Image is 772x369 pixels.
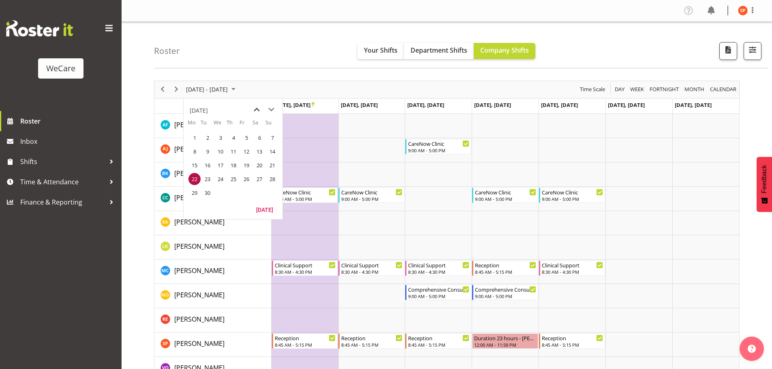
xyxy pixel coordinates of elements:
[185,84,229,94] span: [DATE] - [DATE]
[174,315,225,324] span: [PERSON_NAME]
[709,84,737,94] span: calendar
[275,269,336,275] div: 8:30 AM - 4:30 PM
[227,119,240,131] th: Th
[683,84,706,94] button: Timeline Month
[608,101,645,109] span: [DATE], [DATE]
[629,84,646,94] button: Timeline Week
[174,169,225,178] a: [PERSON_NAME]
[252,119,265,131] th: Sa
[20,176,105,188] span: Time & Attendance
[738,6,748,15] img: samantha-poultney11298.jpg
[201,173,214,185] span: Tuesday, September 23, 2025
[174,145,225,154] span: [PERSON_NAME]
[761,165,768,193] span: Feedback
[240,145,252,158] span: Friday, September 12, 2025
[154,46,180,55] h4: Roster
[272,260,338,276] div: Mary Childs"s event - Clinical Support Begin From Monday, September 22, 2025 at 8:30:00 AM GMT+12...
[157,84,168,94] button: Previous
[541,101,578,109] span: [DATE], [DATE]
[475,188,536,196] div: CareNow Clinic
[154,211,272,235] td: Ena Advincula resource
[6,20,73,36] img: Rosterit website logo
[253,159,265,171] span: Saturday, September 20, 2025
[174,218,225,226] span: [PERSON_NAME]
[20,135,118,147] span: Inbox
[188,145,201,158] span: Monday, September 8, 2025
[539,188,605,203] div: Charlotte Courtney"s event - CareNow Clinic Begin From Friday, September 26, 2025 at 9:00:00 AM G...
[154,138,272,162] td: Amy Johannsen resource
[338,333,404,349] div: Samantha Poultney"s event - Reception Begin From Tuesday, September 23, 2025 at 8:45:00 AM GMT+12...
[190,102,208,119] div: title
[275,261,336,269] div: Clinical Support
[214,119,227,131] th: We
[272,188,338,203] div: Charlotte Courtney"s event - CareNow Clinic Begin From Monday, September 22, 2025 at 9:00:00 AM G...
[174,144,225,154] a: [PERSON_NAME]
[169,81,183,98] div: next period
[264,102,278,117] button: next month
[266,145,278,158] span: Sunday, September 14, 2025
[275,188,336,196] div: CareNow Clinic
[472,260,538,276] div: Mary Childs"s event - Reception Begin From Thursday, September 25, 2025 at 8:45:00 AM GMT+12:00 E...
[20,156,105,168] span: Shifts
[474,341,536,348] div: 12:00 AM - 11:59 PM
[405,260,471,276] div: Mary Childs"s event - Clinical Support Begin From Wednesday, September 24, 2025 at 8:30:00 AM GMT...
[174,290,225,300] a: [PERSON_NAME]
[214,145,227,158] span: Wednesday, September 10, 2025
[154,187,272,211] td: Charlotte Courtney resource
[341,341,402,348] div: 8:45 AM - 5:15 PM
[214,173,227,185] span: Wednesday, September 24, 2025
[240,119,252,131] th: Fr
[188,159,201,171] span: Monday, September 15, 2025
[174,193,225,203] a: [PERSON_NAME]
[266,173,278,185] span: Sunday, September 28, 2025
[407,101,444,109] span: [DATE], [DATE]
[614,84,625,94] span: Day
[629,84,645,94] span: Week
[174,242,225,251] span: [PERSON_NAME]
[408,139,469,147] div: CareNow Clinic
[649,84,680,94] span: Fortnight
[46,62,75,75] div: WeCare
[341,334,402,342] div: Reception
[174,266,225,275] a: [PERSON_NAME]
[472,285,538,300] div: Natasha Ottley"s event - Comprehensive Consult Begin From Thursday, September 25, 2025 at 9:00:00...
[188,132,201,144] span: Monday, September 1, 2025
[214,132,227,144] span: Wednesday, September 3, 2025
[240,132,252,144] span: Friday, September 5, 2025
[408,293,469,299] div: 9:00 AM - 5:00 PM
[542,341,603,348] div: 8:45 AM - 5:15 PM
[539,333,605,349] div: Samantha Poultney"s event - Reception Begin From Friday, September 26, 2025 at 8:45:00 AM GMT+12:...
[684,84,705,94] span: Month
[341,269,402,275] div: 8:30 AM - 4:30 PM
[174,339,225,348] a: [PERSON_NAME]
[542,269,603,275] div: 8:30 AM - 4:30 PM
[188,187,201,199] span: Monday, September 29, 2025
[542,188,603,196] div: CareNow Clinic
[475,261,536,269] div: Reception
[338,188,404,203] div: Charlotte Courtney"s event - CareNow Clinic Begin From Tuesday, September 23, 2025 at 9:00:00 AM ...
[154,260,272,284] td: Mary Childs resource
[171,84,182,94] button: Next
[364,46,398,55] span: Your Shifts
[341,101,378,109] span: [DATE], [DATE]
[475,269,536,275] div: 8:45 AM - 5:15 PM
[648,84,680,94] button: Fortnight
[20,196,105,208] span: Finance & Reporting
[275,341,336,348] div: 8:45 AM - 5:15 PM
[408,261,469,269] div: Clinical Support
[474,101,511,109] span: [DATE], [DATE]
[614,84,626,94] button: Timeline Day
[201,119,214,131] th: Tu
[174,120,225,130] a: [PERSON_NAME]
[274,101,314,109] span: [DATE], [DATE]
[227,159,240,171] span: Thursday, September 18, 2025
[474,43,535,59] button: Company Shifts
[185,84,239,94] button: September 2025
[748,345,756,353] img: help-xxl-2.png
[542,196,603,202] div: 9:00 AM - 5:00 PM
[719,42,737,60] button: Download a PDF of the roster according to the set date range.
[154,114,272,138] td: Alex Ferguson resource
[408,341,469,348] div: 8:45 AM - 5:15 PM
[475,293,536,299] div: 9:00 AM - 5:00 PM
